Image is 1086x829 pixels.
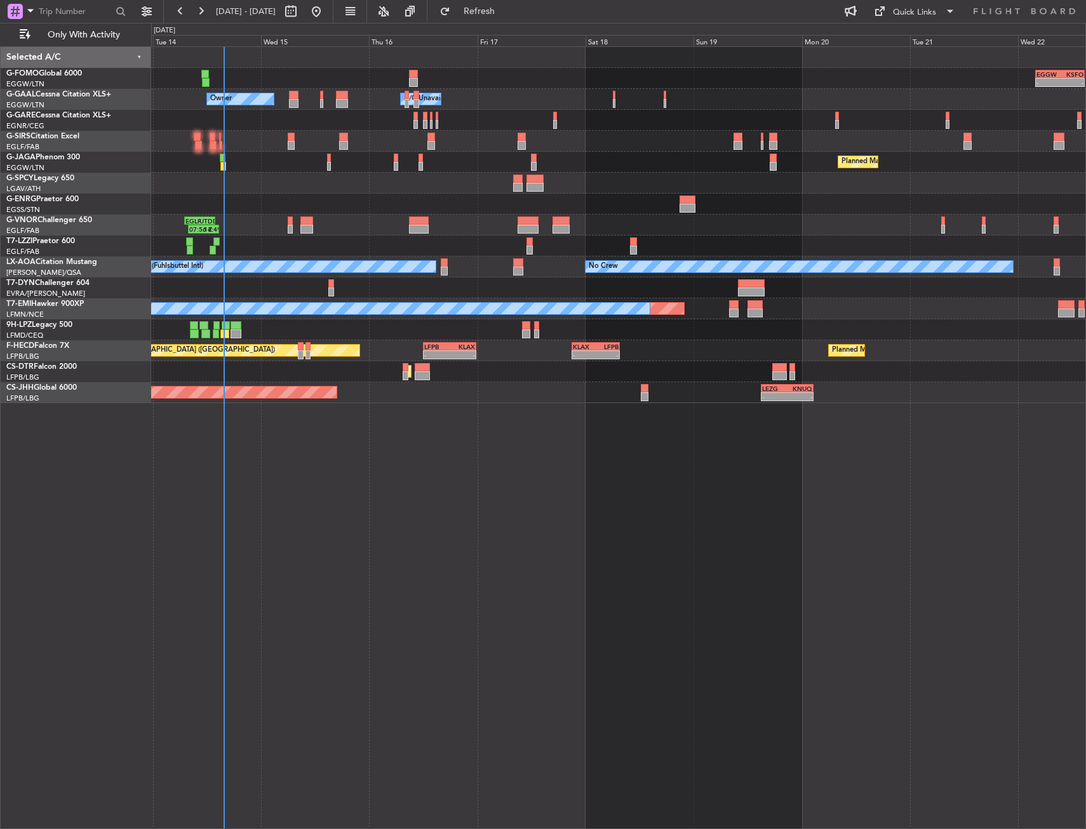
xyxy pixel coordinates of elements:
a: CS-JHHGlobal 6000 [6,384,77,392]
a: LFPB/LBG [6,394,39,403]
button: Quick Links [868,1,962,22]
div: 07:56 Z [189,225,204,233]
a: G-SIRSCitation Excel [6,133,79,140]
a: G-VNORChallenger 650 [6,216,92,224]
div: Sun 19 [694,35,801,46]
span: Refresh [453,7,506,16]
a: EGGW/LTN [6,79,44,89]
div: UTDD [199,217,213,225]
a: F-HECDFalcon 7X [6,342,69,350]
div: KSFO [1060,70,1083,78]
a: LGAV/ATH [6,184,41,194]
a: EGNR/CEG [6,121,44,131]
a: CS-DTRFalcon 2000 [6,363,77,371]
a: LFPB/LBG [6,352,39,361]
a: G-JAGAPhenom 300 [6,154,80,161]
div: Sat 18 [586,35,694,46]
a: G-FOMOGlobal 6000 [6,70,82,77]
div: Tue 21 [910,35,1018,46]
a: [PERSON_NAME]/QSA [6,268,81,277]
div: A/C Unavailable [404,90,457,109]
a: LFMN/NCE [6,310,44,319]
span: CS-JHH [6,384,34,392]
a: 9H-LPZLegacy 500 [6,321,72,329]
a: EGLF/FAB [6,142,39,152]
span: T7-DYN [6,279,35,287]
a: G-GARECessna Citation XLS+ [6,112,111,119]
div: [DATE] [154,25,175,36]
div: - [762,393,787,401]
div: No Crew [589,257,618,276]
div: 14:49 Z [204,225,218,233]
a: EGGW/LTN [6,100,44,110]
div: LFPB [596,343,619,350]
div: Owner [210,90,232,109]
a: EGLF/FAB [6,226,39,235]
div: Planned Maint Sofia [411,362,476,381]
span: G-SIRS [6,133,30,140]
a: EGLF/FAB [6,247,39,256]
button: Only With Activity [14,25,138,45]
a: LFPB/LBG [6,373,39,382]
div: Planned Maint [GEOGRAPHIC_DATA] ([GEOGRAPHIC_DATA]) [75,341,275,360]
a: LX-AOACitation Mustang [6,258,97,266]
span: F-HECD [6,342,34,350]
div: - [450,351,475,359]
a: G-SPCYLegacy 650 [6,175,74,182]
div: Thu 16 [369,35,477,46]
a: LFMD/CEQ [6,331,43,340]
div: Planned Maint [GEOGRAPHIC_DATA] ([GEOGRAPHIC_DATA]) [841,152,1042,171]
div: - [1036,79,1060,86]
span: T7-LZZI [6,237,32,245]
a: T7-EMIHawker 900XP [6,300,84,308]
div: KNUQ [787,385,812,392]
span: G-GAAL [6,91,36,98]
div: Tue 14 [153,35,261,46]
div: EGLF [185,217,199,225]
a: G-ENRGPraetor 600 [6,196,79,203]
div: - [424,351,450,359]
a: T7-DYNChallenger 604 [6,279,90,287]
a: EVRA/[PERSON_NAME] [6,289,85,298]
input: Trip Number [39,2,112,21]
div: Fri 17 [478,35,586,46]
a: G-GAALCessna Citation XLS+ [6,91,111,98]
span: G-VNOR [6,216,37,224]
div: Mon 20 [802,35,910,46]
a: EGSS/STN [6,205,40,215]
span: G-JAGA [6,154,36,161]
div: EGGW [1036,70,1060,78]
span: G-GARE [6,112,36,119]
span: G-FOMO [6,70,39,77]
div: Quick Links [893,6,936,19]
a: T7-LZZIPraetor 600 [6,237,75,245]
div: KLAX [450,343,475,350]
span: LX-AOA [6,258,36,266]
div: LFPB [424,343,450,350]
span: G-SPCY [6,175,34,182]
div: - [1060,79,1083,86]
div: Planned Maint [GEOGRAPHIC_DATA] ([GEOGRAPHIC_DATA]) [832,341,1032,360]
span: G-ENRG [6,196,36,203]
div: - [596,351,619,359]
div: KLAX [573,343,596,350]
span: 9H-LPZ [6,321,32,329]
div: - [787,393,812,401]
div: Wed 15 [261,35,369,46]
span: Only With Activity [33,30,134,39]
a: EGGW/LTN [6,163,44,173]
span: CS-DTR [6,363,34,371]
span: [DATE] - [DATE] [216,6,276,17]
div: LEZG [762,385,787,392]
div: - [573,351,596,359]
span: T7-EMI [6,300,31,308]
button: Refresh [434,1,510,22]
